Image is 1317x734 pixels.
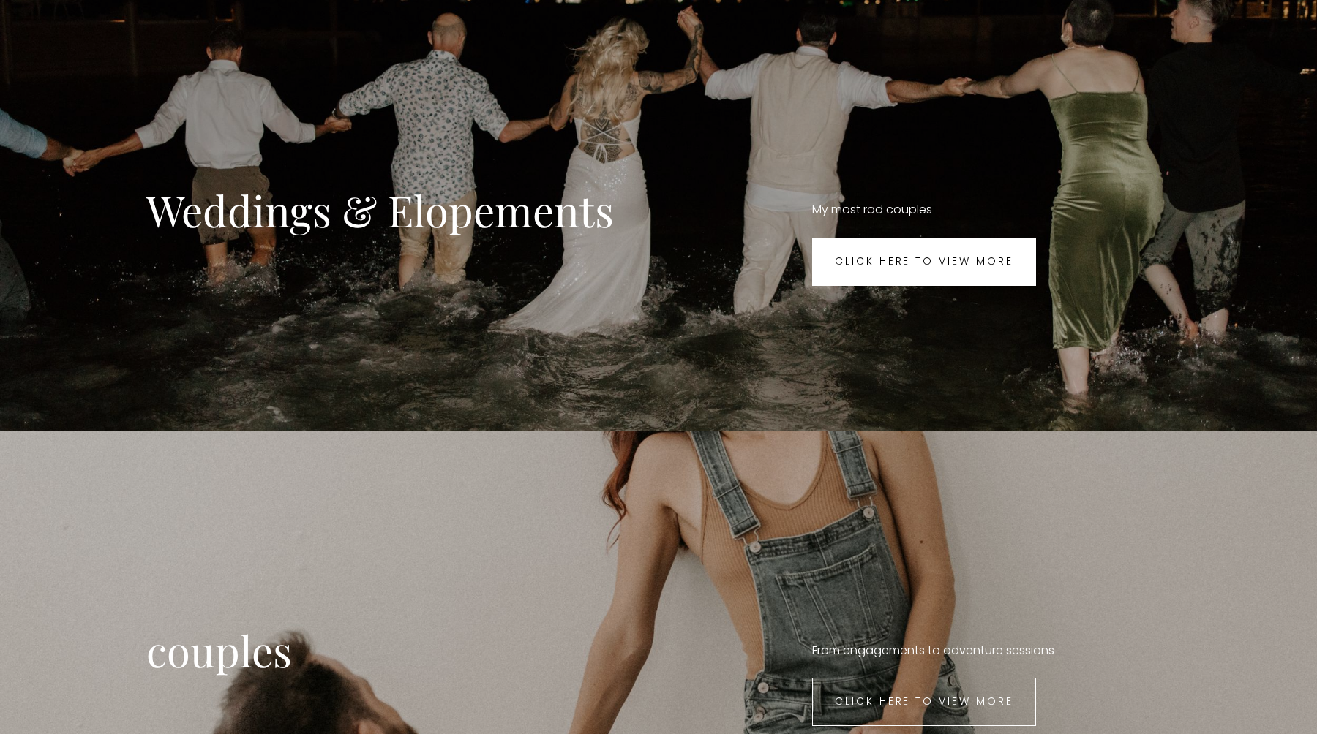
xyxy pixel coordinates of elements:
[146,623,292,678] span: couples
[812,238,1036,286] a: Click here to view more
[928,639,940,662] span: to
[831,198,860,222] span: most
[843,639,925,662] span: engagements
[812,678,1036,726] a: Click here to view more
[886,198,932,222] span: couples
[388,183,614,238] span: Elopements
[146,183,331,238] span: Weddings
[835,694,1013,708] span: Click here to view more
[812,198,828,222] span: My
[943,639,1003,662] span: adventure
[812,639,840,662] span: From
[835,254,1013,268] span: Click here to view more
[863,198,883,222] span: rad
[342,183,378,238] span: &
[1006,639,1054,662] span: sessions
